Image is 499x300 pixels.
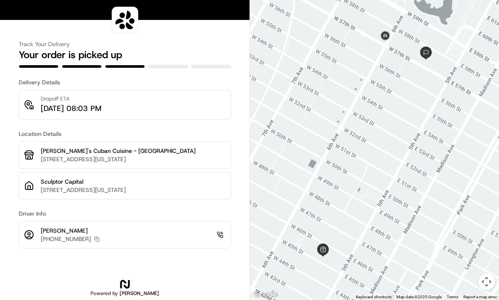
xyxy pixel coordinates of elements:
p: Sculptor Capital [41,177,226,186]
p: [PERSON_NAME]'s Cuban Cuisine - [GEOGRAPHIC_DATA] [41,147,226,155]
h3: Location Details [19,130,231,138]
p: [DATE] 08:03 PM [41,103,101,114]
h2: Powered by [91,290,159,297]
span: [PERSON_NAME] [120,290,159,297]
p: [STREET_ADDRESS][US_STATE] [41,186,226,194]
h3: Delivery Details [19,78,231,86]
h2: Your order is picked up [19,48,231,61]
h3: Track Your Delivery [19,40,231,48]
span: Map data ©2025 Google [396,295,442,299]
img: Google [252,289,279,300]
h3: Driver Info [19,209,231,218]
a: Open this area in Google Maps (opens a new window) [252,289,279,300]
p: [PERSON_NAME] [41,226,100,235]
button: Map camera controls [478,273,495,290]
a: Terms (opens in new tab) [447,295,458,299]
img: logo-public_tracking_screen-Sharebite-1703187580717.png [114,9,136,31]
p: [PHONE_NUMBER] [41,235,91,243]
button: Keyboard shortcuts [356,294,391,300]
p: [STREET_ADDRESS][US_STATE] [41,155,226,163]
a: Report a map error [463,295,497,299]
p: Dropoff ETA [41,95,101,103]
